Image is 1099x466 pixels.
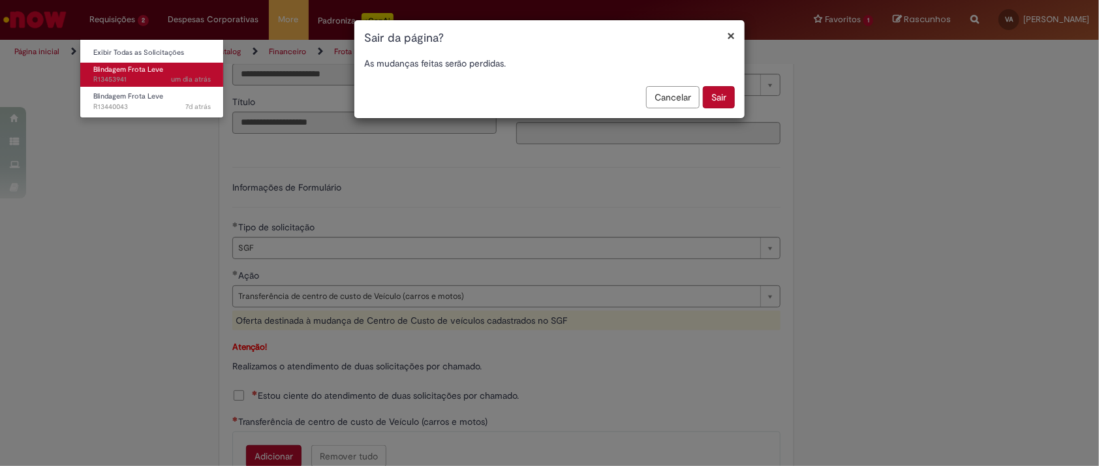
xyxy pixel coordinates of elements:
a: Aberto R13440043 : Blindagem Frota Leve [80,89,224,114]
span: 7d atrás [185,102,211,112]
button: Fechar modal [727,29,735,42]
h1: Sair da página? [364,30,735,47]
span: R13440043 [93,102,211,112]
p: As mudanças feitas serão perdidas. [364,57,735,70]
a: Aberto R13453941 : Blindagem Frota Leve [80,63,224,87]
button: Sair [703,86,735,108]
time: 27/08/2025 17:29:57 [171,74,211,84]
span: R13453941 [93,74,211,85]
ul: Requisições [80,39,224,118]
time: 22/08/2025 14:09:07 [185,102,211,112]
a: Exibir Todas as Solicitações [80,46,224,60]
span: um dia atrás [171,74,211,84]
span: Blindagem Frota Leve [93,91,163,101]
button: Cancelar [646,86,700,108]
span: Blindagem Frota Leve [93,65,163,74]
